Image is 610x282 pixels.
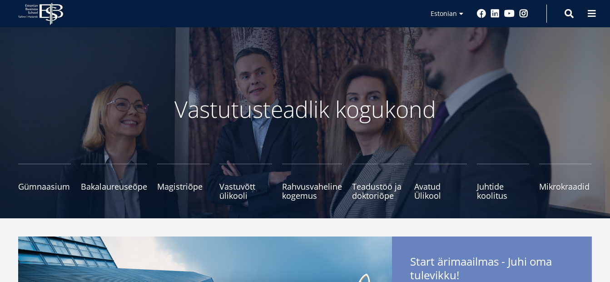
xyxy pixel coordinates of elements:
[352,164,405,200] a: Teadustöö ja doktoriõpe
[414,164,467,200] a: Avatud Ülikool
[491,9,500,18] a: Linkedin
[282,164,342,200] a: Rahvusvaheline kogemus
[477,182,530,200] span: Juhtide koolitus
[504,9,515,18] a: Youtube
[539,164,592,200] a: Mikrokraadid
[81,164,147,200] a: Bakalaureuseõpe
[157,182,210,191] span: Magistriõpe
[477,9,486,18] a: Facebook
[81,182,147,191] span: Bakalaureuseõpe
[414,182,467,200] span: Avatud Ülikool
[477,164,530,200] a: Juhtide koolitus
[219,164,272,200] a: Vastuvõtt ülikooli
[64,96,546,123] p: Vastutusteadlik kogukond
[157,164,210,200] a: Magistriõpe
[282,182,342,200] span: Rahvusvaheline kogemus
[18,164,71,200] a: Gümnaasium
[539,182,592,191] span: Mikrokraadid
[219,182,272,200] span: Vastuvõtt ülikooli
[18,182,71,191] span: Gümnaasium
[519,9,528,18] a: Instagram
[352,182,405,200] span: Teadustöö ja doktoriõpe
[410,268,459,282] span: tulevikku!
